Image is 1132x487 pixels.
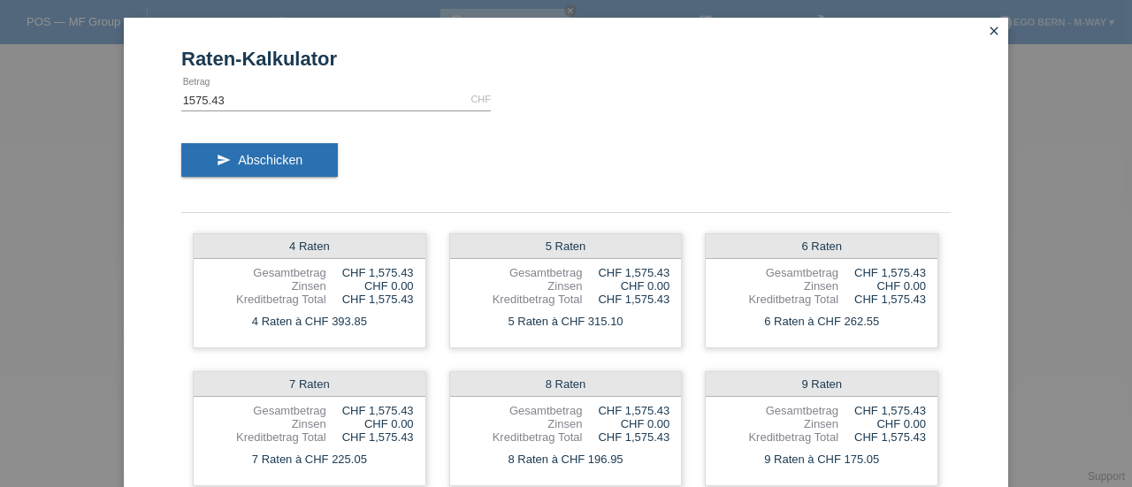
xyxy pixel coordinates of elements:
[450,234,682,259] div: 5 Raten
[717,266,838,279] div: Gesamtbetrag
[217,153,231,167] i: send
[462,417,583,430] div: Zinsen
[838,430,926,444] div: CHF 1,575.43
[987,24,1001,38] i: close
[326,404,414,417] div: CHF 1,575.43
[706,372,937,397] div: 9 Raten
[205,266,326,279] div: Gesamtbetrag
[326,279,414,293] div: CHF 0.00
[194,310,425,333] div: 4 Raten à CHF 393.85
[582,279,669,293] div: CHF 0.00
[582,404,669,417] div: CHF 1,575.43
[205,404,326,417] div: Gesamtbetrag
[838,293,926,306] div: CHF 1,575.43
[194,372,425,397] div: 7 Raten
[326,417,414,430] div: CHF 0.00
[717,293,838,306] div: Kreditbetrag Total
[181,48,951,70] h1: Raten-Kalkulator
[194,448,425,471] div: 7 Raten à CHF 225.05
[326,430,414,444] div: CHF 1,575.43
[462,266,583,279] div: Gesamtbetrag
[582,266,669,279] div: CHF 1,575.43
[181,143,338,177] button: send Abschicken
[326,266,414,279] div: CHF 1,575.43
[205,279,326,293] div: Zinsen
[205,417,326,430] div: Zinsen
[717,404,838,417] div: Gesamtbetrag
[582,417,669,430] div: CHF 0.00
[717,430,838,444] div: Kreditbetrag Total
[838,404,926,417] div: CHF 1,575.43
[717,417,838,430] div: Zinsen
[326,293,414,306] div: CHF 1,575.43
[450,448,682,471] div: 8 Raten à CHF 196.95
[838,417,926,430] div: CHF 0.00
[582,430,669,444] div: CHF 1,575.43
[462,430,583,444] div: Kreditbetrag Total
[194,234,425,259] div: 4 Raten
[238,153,302,167] span: Abschicken
[838,279,926,293] div: CHF 0.00
[205,430,326,444] div: Kreditbetrag Total
[450,372,682,397] div: 8 Raten
[470,94,491,104] div: CHF
[706,234,937,259] div: 6 Raten
[838,266,926,279] div: CHF 1,575.43
[983,22,1006,42] a: close
[462,404,583,417] div: Gesamtbetrag
[462,279,583,293] div: Zinsen
[462,293,583,306] div: Kreditbetrag Total
[717,279,838,293] div: Zinsen
[582,293,669,306] div: CHF 1,575.43
[706,448,937,471] div: 9 Raten à CHF 175.05
[450,310,682,333] div: 5 Raten à CHF 315.10
[205,293,326,306] div: Kreditbetrag Total
[706,310,937,333] div: 6 Raten à CHF 262.55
